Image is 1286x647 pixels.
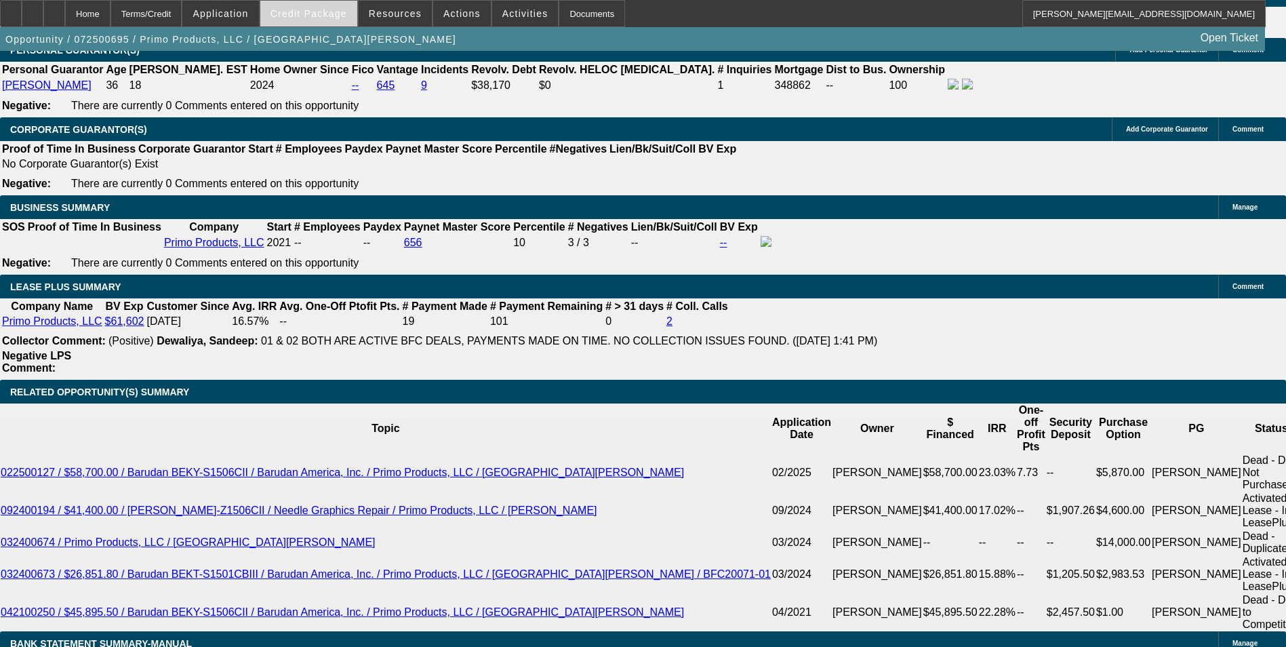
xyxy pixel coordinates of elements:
[105,315,144,327] a: $61,602
[71,100,359,111] span: There are currently 0 Comments entered on this opportunity
[1096,492,1151,530] td: $4,600.00
[352,79,359,91] a: --
[2,178,51,189] b: Negative:
[832,593,923,631] td: [PERSON_NAME]
[1,157,742,171] td: No Corporate Guarantor(s) Exist
[1,505,597,516] a: 092400194 / $41,400.00 / [PERSON_NAME]-Z1506CII / Needle Graphics Repair / Primo Products, LLC / ...
[157,335,258,347] b: Dewaliya, Sandeep:
[106,300,144,312] b: BV Exp
[888,78,946,93] td: 100
[1016,404,1046,454] th: One-off Profit Pts
[129,64,247,75] b: [PERSON_NAME]. EST
[266,235,292,250] td: 2021
[923,555,978,593] td: $26,851.80
[1016,555,1046,593] td: --
[129,78,248,93] td: 18
[369,8,422,19] span: Resources
[2,64,103,75] b: Personal Guarantor
[771,492,832,530] td: 09/2024
[978,593,1016,631] td: 22.28%
[1016,492,1046,530] td: --
[771,593,832,631] td: 04/2021
[1151,454,1242,492] td: [PERSON_NAME]
[10,202,110,213] span: BUSINESS SUMMARY
[11,300,93,312] b: Company Name
[108,335,154,347] span: (Positive)
[443,8,481,19] span: Actions
[352,64,374,75] b: Fico
[377,64,418,75] b: Vantage
[1232,283,1264,290] span: Comment
[1096,454,1151,492] td: $5,870.00
[978,404,1016,454] th: IRR
[1151,555,1242,593] td: [PERSON_NAME]
[492,1,559,26] button: Activities
[2,79,92,91] a: [PERSON_NAME]
[666,315,672,327] a: 2
[2,335,106,347] b: Collector Comment:
[1151,530,1242,555] td: [PERSON_NAME]
[1096,593,1151,631] td: $1.00
[266,221,291,233] b: Start
[105,78,127,93] td: 36
[490,300,603,312] b: # Payment Remaining
[1016,530,1046,555] td: --
[775,64,824,75] b: Mortgage
[962,79,973,90] img: linkedin-icon.png
[630,235,718,250] td: --
[260,1,357,26] button: Credit Package
[978,454,1016,492] td: 23.03%
[1096,530,1151,555] td: $14,000.00
[774,78,824,93] td: 348862
[978,492,1016,530] td: 17.02%
[71,257,359,269] span: There are currently 0 Comments entered on this opportunity
[279,300,399,312] b: Avg. One-Off Ptofit Pts.
[106,64,126,75] b: Age
[470,78,537,93] td: $38,170
[771,454,832,492] td: 02/2025
[720,237,727,248] a: --
[345,143,383,155] b: Paydex
[923,492,978,530] td: $41,400.00
[403,300,487,312] b: # Payment Made
[1,220,26,234] th: SOS
[717,78,772,93] td: 1
[421,64,468,75] b: Incidents
[1,568,771,580] a: 032400673 / $26,851.80 / Barudan BEKT-S1501CBIII / Barudan America, Inc. / Primo Products, LLC / ...
[1,606,684,618] a: 042100250 / $45,895.50 / Barudan BEKY-S1506CII / Barudan America, Inc. / Primo Products, LLC / [G...
[1016,593,1046,631] td: --
[10,387,189,397] span: RELATED OPPORTUNITY(S) SUMMARY
[568,221,628,233] b: # Negatives
[250,64,349,75] b: Home Owner Since
[294,221,361,233] b: # Employees
[832,492,923,530] td: [PERSON_NAME]
[832,530,923,555] td: [PERSON_NAME]
[717,64,771,75] b: # Inquiries
[502,8,548,19] span: Activities
[978,530,1016,555] td: --
[402,315,488,328] td: 19
[404,237,422,248] a: 656
[698,143,736,155] b: BV Exp
[948,79,959,90] img: facebook-icon.png
[232,300,277,312] b: Avg. IRR
[631,221,717,233] b: Lien/Bk/Suit/Coll
[193,8,248,19] span: Application
[276,143,342,155] b: # Employees
[539,64,715,75] b: Revolv. HELOC [MEDICAL_DATA].
[550,143,607,155] b: #Negatives
[1,467,684,478] a: 022500127 / $58,700.00 / Barudan BEKY-S1506CII / Barudan America, Inc. / Primo Products, LLC / [G...
[71,178,359,189] span: There are currently 0 Comments entered on this opportunity
[250,79,275,91] span: 2024
[433,1,491,26] button: Actions
[231,315,277,328] td: 16.57%
[471,64,536,75] b: Revolv. Debt
[10,281,121,292] span: LEASE PLUS SUMMARY
[2,350,71,374] b: Negative LPS Comment:
[513,221,565,233] b: Percentile
[270,8,347,19] span: Credit Package
[248,143,273,155] b: Start
[386,143,492,155] b: Paynet Master Score
[1151,404,1242,454] th: PG
[1046,530,1096,555] td: --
